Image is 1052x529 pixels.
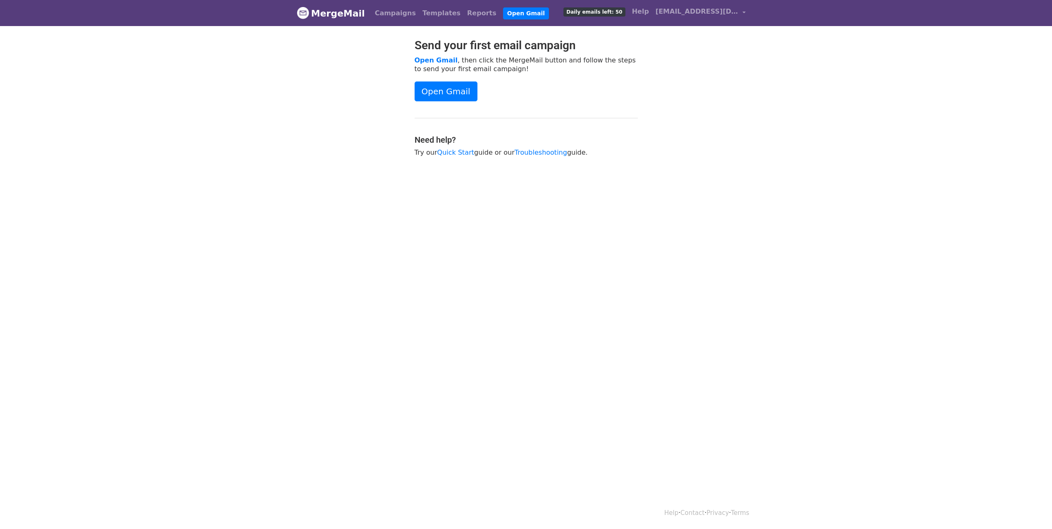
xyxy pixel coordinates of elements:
a: Daily emails left: 50 [560,3,628,20]
a: Quick Start [437,148,474,156]
a: Help [664,509,678,517]
h4: Need help? [415,135,638,145]
a: Privacy [706,509,729,517]
a: Help [629,3,652,20]
p: Try our guide or our guide. [415,148,638,157]
span: Daily emails left: 50 [563,7,625,17]
a: Open Gmail [415,56,458,64]
a: Open Gmail [415,81,477,101]
a: Campaigns [372,5,419,22]
a: Troubleshooting [515,148,567,156]
a: MergeMail [297,5,365,22]
p: , then click the MergeMail button and follow the steps to send your first email campaign! [415,56,638,73]
a: [EMAIL_ADDRESS][DOMAIN_NAME] [652,3,749,23]
span: [EMAIL_ADDRESS][DOMAIN_NAME] [656,7,738,17]
a: Open Gmail [503,7,549,19]
h2: Send your first email campaign [415,38,638,53]
a: Reports [464,5,500,22]
img: MergeMail logo [297,7,309,19]
a: Terms [731,509,749,517]
a: Contact [680,509,704,517]
a: Templates [419,5,464,22]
